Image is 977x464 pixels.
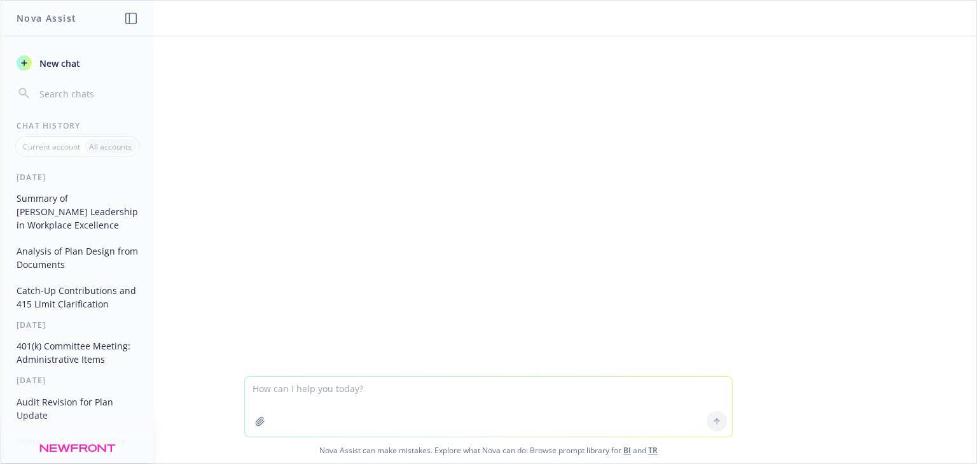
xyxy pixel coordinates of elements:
[1,120,153,131] div: Chat History
[11,241,143,275] button: Analysis of Plan Design from Documents
[1,172,153,183] div: [DATE]
[23,141,80,152] p: Current account
[37,57,80,70] span: New chat
[11,280,143,314] button: Catch-Up Contributions and 415 Limit Clarification
[648,445,658,456] a: TR
[89,141,132,152] p: All accounts
[11,335,143,370] button: 401(k) Committee Meeting: Administrative Items
[623,445,631,456] a: BI
[1,375,153,386] div: [DATE]
[6,437,971,463] span: Nova Assist can make mistakes. Explore what Nova can do: Browse prompt library for and
[11,52,143,74] button: New chat
[11,391,143,426] button: Audit Revision for Plan Update
[37,85,138,102] input: Search chats
[1,320,153,330] div: [DATE]
[11,188,143,236] button: Summary of [PERSON_NAME] Leadership in Workplace Excellence
[17,11,76,25] h1: Nova Assist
